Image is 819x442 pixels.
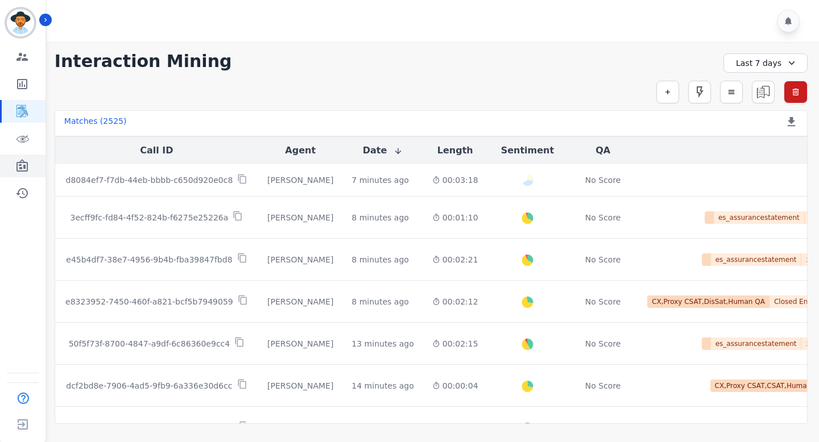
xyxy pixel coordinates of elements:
[64,115,127,131] div: Matches ( 2525 )
[65,296,233,307] p: e8323952-7450-460f-a821-bcf5b7949059
[585,338,621,349] div: No Score
[7,9,34,36] img: Bordered avatar
[585,422,621,433] div: No Score
[71,212,229,223] p: 3ecff9fc-fd84-4f52-824b-f6275e25226a
[267,296,333,307] div: [PERSON_NAME]
[140,144,173,157] button: Call ID
[351,212,409,223] div: 8 minutes ago
[351,296,409,307] div: 8 minutes ago
[432,174,478,186] div: 00:03:18
[363,144,403,157] button: Date
[723,53,808,73] div: Last 7 days
[66,174,233,186] p: d8084ef7-f7db-44eb-bbbb-c650d920e0c8
[801,253,819,266] span: x 1
[432,212,478,223] div: 00:01:10
[432,296,478,307] div: 00:02:12
[267,254,333,265] div: [PERSON_NAME]
[711,253,802,266] span: es_assurancestatement
[711,337,802,350] span: es_assurancestatement
[432,338,478,349] div: 00:02:15
[267,338,333,349] div: [PERSON_NAME]
[647,295,770,308] span: CX,Proxy CSAT,DisSat,Human QA
[69,338,230,349] p: 50f5f73f-8700-4847-a9df-6c86360e9cc4
[351,338,413,349] div: 13 minutes ago
[267,380,333,391] div: [PERSON_NAME]
[801,337,819,350] span: x 1
[351,422,413,433] div: 14 minutes ago
[351,174,409,186] div: 7 minutes ago
[55,51,232,72] h1: Interaction Mining
[66,254,232,265] p: e45b4df7-38e7-4956-9b4b-fba39847fbd8
[351,380,413,391] div: 14 minutes ago
[267,212,333,223] div: [PERSON_NAME]
[432,422,478,433] div: 00:08:44
[64,422,234,433] p: 26bb8790-5119-4aa7-987d-921f6bdc7db7
[714,211,805,224] span: es_assurancestatement
[267,174,333,186] div: [PERSON_NAME]
[351,254,409,265] div: 8 minutes ago
[267,422,333,433] div: [PERSON_NAME]
[585,174,621,186] div: No Score
[66,380,232,391] p: dcf2bd8e-7906-4ad5-9fb9-6a336e30d6cc
[585,254,621,265] div: No Score
[595,144,610,157] button: QA
[585,380,621,391] div: No Score
[432,380,478,391] div: 00:00:04
[285,144,316,157] button: Agent
[585,212,621,223] div: No Score
[585,296,621,307] div: No Score
[437,144,473,157] button: Length
[501,144,554,157] button: Sentiment
[432,254,478,265] div: 00:02:21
